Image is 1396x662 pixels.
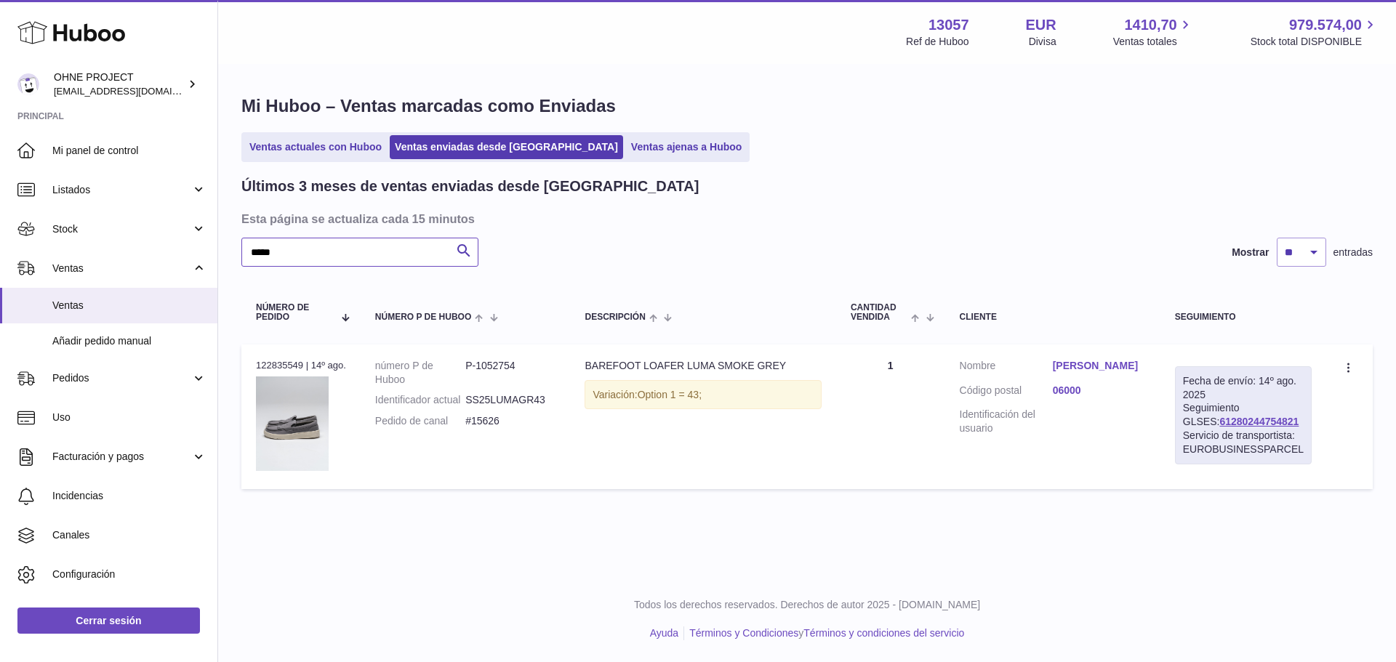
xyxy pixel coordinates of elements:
[244,135,387,159] a: Ventas actuales con Huboo
[906,35,968,49] div: Ref de Huboo
[465,393,555,407] dd: SS25LUMAGR43
[960,408,1053,435] dt: Identificación del usuario
[626,135,747,159] a: Ventas ajenas a Huboo
[375,393,465,407] dt: Identificador actual
[241,94,1373,118] h1: Mi Huboo – Ventas marcadas como Enviadas
[52,528,206,542] span: Canales
[836,344,945,489] td: 1
[1219,416,1299,427] a: 61280244754821
[585,312,645,322] span: Descripción
[52,183,191,197] span: Listados
[1289,15,1362,35] span: 979.574,00
[1232,246,1269,259] label: Mostrar
[585,380,821,410] div: Variación:
[256,359,346,372] div: 122835549 | 14º ago.
[52,489,206,503] span: Incidencias
[256,376,329,471] img: SMOKE_GREY_SMALL_61f9d4f3-dc67-45cd-ab33-96290bc1fafe.jpg
[1183,374,1304,402] div: Fecha de envío: 14º ago. 2025
[52,568,206,581] span: Configuración
[52,144,206,158] span: Mi panel de control
[960,359,1053,376] dt: Nombre
[1124,15,1176,35] span: 1410,70
[52,299,206,312] span: Ventas
[17,607,200,634] a: Cerrar sesión
[1251,15,1379,49] a: 979.574,00 Stock total DISPONIBLE
[1175,366,1312,464] div: Seguimiento GLSES:
[52,450,191,464] span: Facturación y pagos
[256,303,333,322] span: Número de pedido
[689,627,798,639] a: Términos y Condiciones
[375,312,471,322] span: número P de Huboo
[1113,35,1194,49] span: Ventas totales
[684,626,964,640] li: y
[928,15,969,35] strong: 13057
[52,334,206,348] span: Añadir pedido manual
[375,414,465,428] dt: Pedido de canal
[465,414,555,428] dd: #15626
[230,598,1384,612] p: Todos los derechos reservados. Derechos de autor 2025 - [DOMAIN_NAME]
[1175,312,1312,322] div: Seguimiento
[52,262,191,275] span: Ventas
[1026,15,1056,35] strong: EUR
[960,312,1146,322] div: Cliente
[803,627,964,639] a: Términos y condiciones del servicio
[375,359,465,387] dt: número P de Huboo
[585,359,821,373] div: BAREFOOT LOAFER LUMA SMOKE GREY
[1053,359,1146,373] a: [PERSON_NAME]
[1183,429,1304,456] div: Servicio de transportista: EUROBUSINESSPARCEL
[1113,15,1194,49] a: 1410,70 Ventas totales
[241,211,1369,227] h3: Esta página se actualiza cada 15 minutos
[465,359,555,387] dd: P-1052754
[1251,35,1379,49] span: Stock total DISPONIBLE
[960,384,1053,401] dt: Código postal
[54,85,214,97] span: [EMAIL_ADDRESS][DOMAIN_NAME]
[52,411,206,424] span: Uso
[52,222,191,236] span: Stock
[241,177,699,196] h2: Últimos 3 meses de ventas enviadas desde [GEOGRAPHIC_DATA]
[390,135,623,159] a: Ventas enviadas desde [GEOGRAPHIC_DATA]
[638,389,702,400] span: Option 1 = 43;
[1029,35,1056,49] div: Divisa
[17,73,39,95] img: internalAdmin-13057@internal.huboo.com
[851,303,907,322] span: Cantidad vendida
[1053,384,1146,397] a: 06000
[54,70,185,98] div: OHNE PROJECT
[650,627,678,639] a: Ayuda
[1333,246,1373,259] span: entradas
[52,371,191,385] span: Pedidos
